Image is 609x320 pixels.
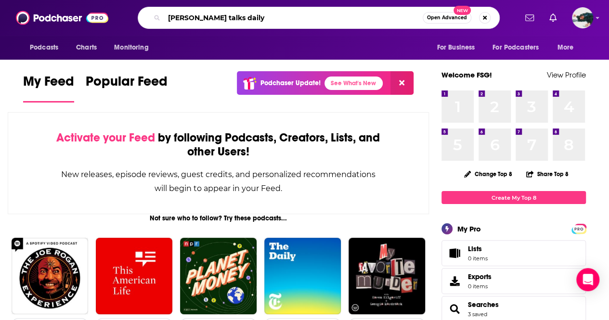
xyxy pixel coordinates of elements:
span: Popular Feed [86,73,168,95]
span: Lists [468,244,488,253]
p: Podchaser Update! [260,79,321,87]
button: open menu [486,38,553,57]
img: This American Life [96,238,172,314]
a: Welcome FSG! [441,70,492,79]
span: Monitoring [114,41,148,54]
span: Lists [468,244,482,253]
a: See What's New [324,77,383,90]
img: User Profile [572,7,593,28]
button: Change Top 8 [458,168,518,180]
span: Exports [445,274,464,288]
button: Show profile menu [572,7,593,28]
img: Planet Money [180,238,257,314]
a: 3 saved [468,311,487,318]
span: Lists [445,246,464,260]
span: For Business [437,41,475,54]
div: Not sure who to follow? Try these podcasts... [8,214,429,222]
div: Open Intercom Messenger [576,268,599,291]
div: New releases, episode reviews, guest credits, and personalized recommendations will begin to appe... [56,167,380,195]
button: Open AdvancedNew [423,12,471,24]
img: Podchaser - Follow, Share and Rate Podcasts [16,9,108,27]
span: Charts [76,41,97,54]
button: Share Top 8 [526,165,569,183]
a: View Profile [547,70,586,79]
img: The Joe Rogan Experience [12,238,88,314]
span: For Podcasters [492,41,539,54]
span: Open Advanced [427,15,467,20]
span: Activate your Feed [56,130,155,145]
a: PRO [573,225,584,232]
a: Create My Top 8 [441,191,586,204]
a: Exports [441,268,586,294]
a: Searches [468,300,499,309]
a: Lists [441,240,586,266]
a: Searches [445,302,464,316]
span: More [557,41,574,54]
span: My Feed [23,73,74,95]
span: Logged in as fsg.publicity [572,7,593,28]
button: open menu [107,38,161,57]
span: 0 items [468,283,492,290]
a: Popular Feed [86,73,168,102]
a: Show notifications dropdown [521,10,538,26]
span: Exports [468,272,492,281]
a: My Feed [23,73,74,102]
div: My Pro [457,224,481,233]
button: open menu [551,38,586,57]
span: 0 items [468,255,488,262]
span: Podcasts [30,41,58,54]
a: Charts [70,38,103,57]
div: Search podcasts, credits, & more... [138,7,500,29]
img: My Favorite Murder with Karen Kilgariff and Georgia Hardstark [349,238,425,314]
a: Show notifications dropdown [545,10,560,26]
input: Search podcasts, credits, & more... [164,10,423,26]
span: New [454,6,471,15]
img: The Daily [264,238,341,314]
button: open menu [23,38,71,57]
button: open menu [430,38,487,57]
div: by following Podcasts, Creators, Lists, and other Users! [56,131,380,159]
